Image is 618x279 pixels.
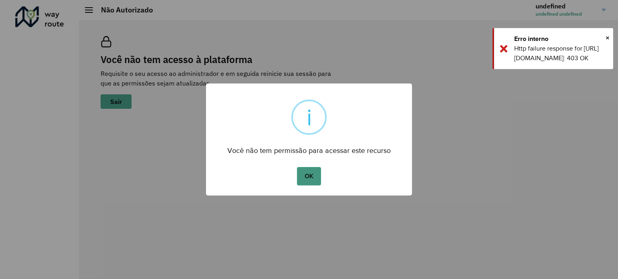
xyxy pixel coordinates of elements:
[307,101,312,133] div: i
[514,34,607,44] div: Erro interno
[297,167,321,185] button: OK
[206,139,412,157] div: Você não tem permissão para acessar este recurso
[606,32,610,44] button: Close
[514,44,607,63] div: Http failure response for [URL][DOMAIN_NAME]: 403 OK
[606,32,610,44] span: ×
